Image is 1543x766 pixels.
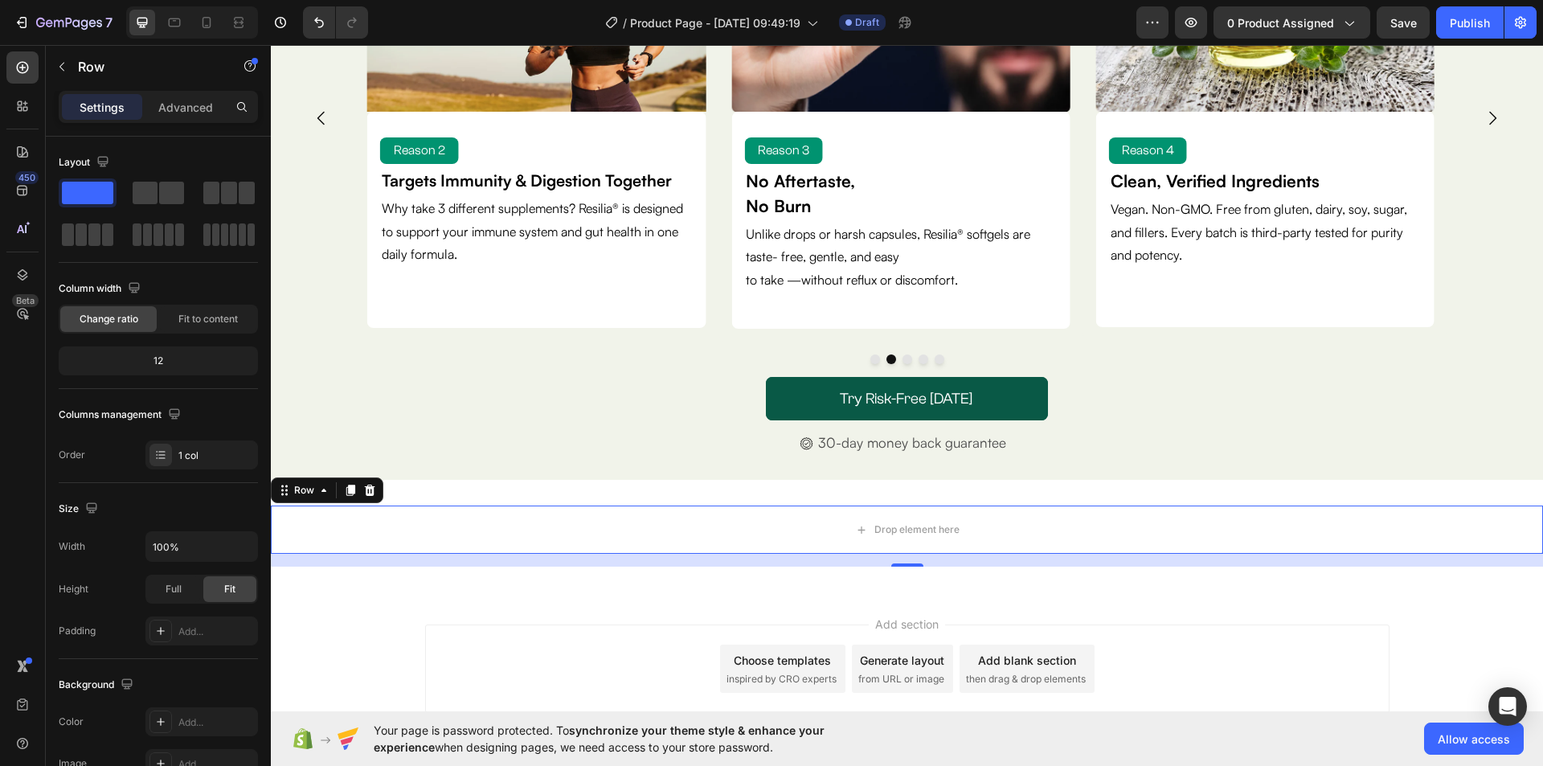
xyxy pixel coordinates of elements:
[623,14,627,31] span: /
[1438,731,1510,748] span: Allow access
[303,6,368,39] div: Undo/Redo
[59,278,144,300] div: Column width
[62,350,255,372] div: 12
[616,309,625,319] button: Dot
[463,607,560,624] div: Choose templates
[589,607,673,624] div: Generate layout
[59,624,96,638] div: Padding
[1214,6,1370,39] button: 0 product assigned
[78,57,215,76] p: Row
[1199,51,1244,96] button: Carousel Next Arrow
[6,6,120,39] button: 7
[1377,6,1430,39] button: Save
[1450,14,1490,31] div: Publish
[158,99,213,116] p: Advanced
[600,309,609,319] button: Dot
[59,582,88,596] div: Height
[475,94,550,117] p: Reason 3
[80,99,125,116] p: Settings
[1488,687,1527,726] div: Open Intercom Messenger
[271,45,1543,711] iframe: Design area
[59,539,85,554] div: Width
[1390,16,1417,30] span: Save
[1436,6,1504,39] button: Publish
[178,715,254,730] div: Add...
[630,14,800,31] span: Product Page - [DATE] 09:49:19
[475,223,784,247] p: to take —without reflux or discomfort.
[374,722,887,756] span: Your page is password protected. To when designing pages, we need access to your store password.
[855,15,879,30] span: Draft
[224,582,235,596] span: Fit
[59,448,85,462] div: Order
[840,125,1049,146] strong: Clean, Verified Ingredients
[475,125,584,146] strong: No Aftertaste,
[166,582,182,596] span: Full
[146,532,257,561] input: Auto
[598,571,674,588] span: Add section
[59,404,184,426] div: Columns management
[15,171,39,184] div: 450
[12,294,39,307] div: Beta
[840,153,1149,222] p: Vegan. Non-GMO. Free from gluten, dairy, soy, sugar, and fillers. Every batch is third-party test...
[529,391,542,405] img: gempages_581055623475495432-1ab7df02-1156-4f4d-a25d-f1835963d0f2.webp
[59,152,113,174] div: Layout
[587,627,673,641] span: from URL or image
[495,332,776,375] button: <p><span style="font-size:19px;">Try Risk-Free Today</span></p>
[648,309,657,319] button: Dot
[178,625,254,639] div: Add...
[59,498,101,520] div: Size
[59,674,137,696] div: Background
[707,607,805,624] div: Add blank section
[20,438,47,453] div: Row
[475,150,540,171] strong: No Burn
[80,312,138,326] span: Change ratio
[1227,14,1334,31] span: 0 product assigned
[695,627,815,641] span: then drag & drop elements
[1424,723,1524,755] button: Allow access
[59,715,84,729] div: Color
[105,13,113,32] p: 7
[604,478,689,491] div: Drop element here
[840,94,915,117] p: Reason 4
[178,449,254,463] div: 1 col
[664,309,673,319] button: Dot
[632,309,641,319] button: Dot
[569,345,702,363] span: Try Risk-Free [DATE]
[547,389,735,406] span: 30-day money back guarantee
[456,627,566,641] span: inspired by CRO experts
[374,723,825,754] span: synchronize your theme style & enhance your experience
[475,178,784,224] p: Unlike drops or harsh capsules, Resilia® softgels are taste- free, gentle, and easy
[178,312,238,326] span: Fit to content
